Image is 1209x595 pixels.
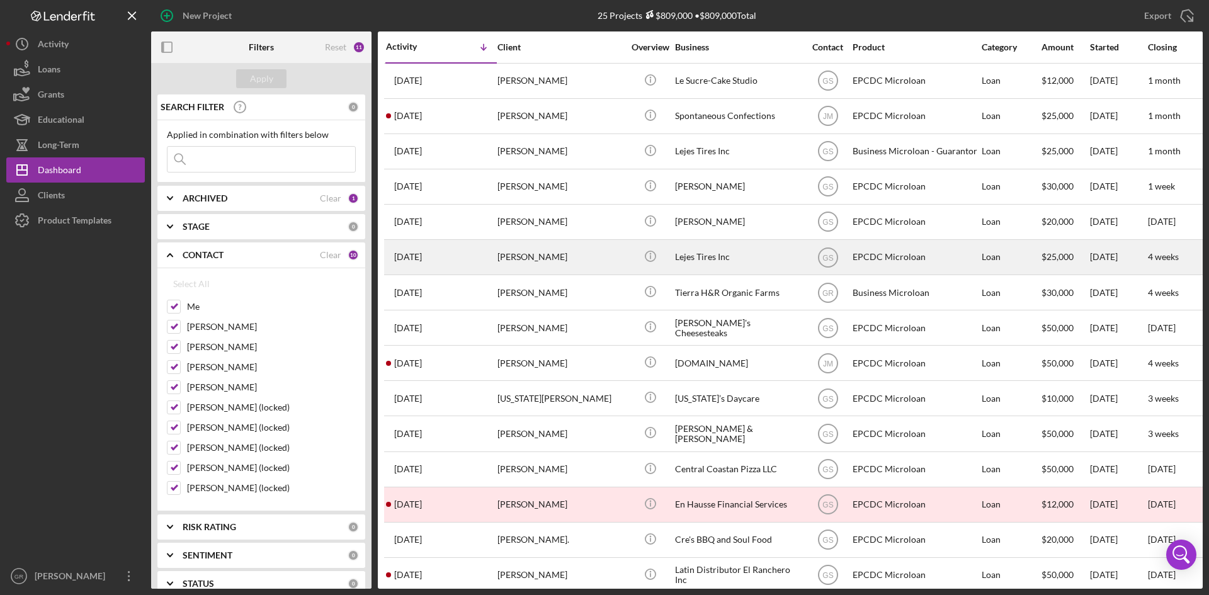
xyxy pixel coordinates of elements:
div: [DATE] [1090,417,1147,450]
time: 2025-08-23 05:05 [394,323,422,333]
span: $50,000 [1042,428,1074,439]
time: [DATE] [1148,463,1176,474]
div: Educational [38,107,84,135]
text: GS [822,147,833,156]
a: Long-Term [6,132,145,157]
text: GS [822,183,833,191]
div: [PERSON_NAME] [497,276,623,309]
time: 4 weeks [1148,358,1179,368]
span: $10,000 [1042,393,1074,404]
div: Loan [982,417,1040,450]
div: 11 [353,41,365,54]
div: Lejes Tires Inc [675,241,801,274]
time: 2025-08-07 21:53 [394,499,422,509]
button: Activity [6,31,145,57]
time: 2025-09-03 16:47 [394,146,422,156]
text: GS [822,253,833,262]
label: [PERSON_NAME] (locked) [187,462,356,474]
time: 2025-07-24 17:57 [394,535,422,545]
label: [PERSON_NAME] [187,341,356,353]
div: Lejes Tires Inc [675,135,801,168]
time: 1 month [1148,145,1181,156]
time: [DATE] [1148,322,1176,333]
text: GS [822,324,833,332]
label: [PERSON_NAME] (locked) [187,441,356,454]
div: [DATE] [1090,205,1147,239]
text: GS [822,571,833,580]
div: Export [1144,3,1171,28]
div: [PERSON_NAME] & [PERSON_NAME] [675,417,801,450]
time: [DATE] [1148,569,1176,580]
button: Export [1132,3,1203,28]
button: Dashboard [6,157,145,183]
span: $12,000 [1042,75,1074,86]
time: 2025-09-04 22:14 [394,111,422,121]
div: 0 [348,101,359,113]
div: 0 [348,221,359,232]
a: Loans [6,57,145,82]
div: [PERSON_NAME] [675,170,801,203]
b: RISK RATING [183,522,236,532]
div: Clear [320,250,341,260]
label: [PERSON_NAME] (locked) [187,401,356,414]
b: ARCHIVED [183,193,227,203]
time: [DATE] [1148,534,1176,545]
text: JM [823,359,833,368]
div: [DATE] [1090,170,1147,203]
div: [PERSON_NAME] [497,99,623,133]
a: Product Templates [6,208,145,233]
div: EPCDC Microloan [853,488,979,521]
div: [DATE] [1090,135,1147,168]
b: CONTACT [183,250,224,260]
div: Business Microloan [853,276,979,309]
div: [PERSON_NAME] [497,241,623,274]
div: [DATE] [1090,382,1147,415]
label: Me [187,300,356,313]
div: EPCDC Microloan [853,558,979,592]
div: 0 [348,550,359,561]
button: Clients [6,183,145,208]
text: GS [822,430,833,439]
div: 0 [348,521,359,533]
text: GS [822,394,833,403]
div: Latin Distributor El Ranchero Inc [675,558,801,592]
div: [PERSON_NAME] [497,135,623,168]
time: 1 week [1148,181,1175,191]
div: Clients [38,183,65,211]
div: [DOMAIN_NAME] [675,346,801,380]
div: [US_STATE][PERSON_NAME] [497,382,623,415]
div: Loan [982,488,1040,521]
div: Tierra H&R Organic Farms [675,276,801,309]
span: $25,000 [1042,110,1074,121]
div: Central Coastan Pizza LLC [675,453,801,486]
div: Loan [982,523,1040,557]
div: Loan [982,205,1040,239]
div: Apply [250,69,273,88]
time: 2025-08-28 20:25 [394,217,422,227]
b: SEARCH FILTER [161,102,224,112]
div: Amount [1042,42,1089,52]
div: Activity [386,42,441,52]
button: Select All [167,271,216,297]
time: 2025-08-15 18:55 [394,429,422,439]
button: New Project [151,3,244,28]
span: $50,000 [1042,322,1074,333]
div: [DATE] [1090,346,1147,380]
text: GS [822,501,833,509]
div: Loan [982,241,1040,274]
div: Category [982,42,1040,52]
time: 2025-08-28 02:54 [394,252,422,262]
text: GS [822,218,833,227]
text: JM [823,112,833,121]
a: Educational [6,107,145,132]
div: Applied in combination with filters below [167,130,356,140]
button: Apply [236,69,287,88]
b: STATUS [183,579,214,589]
time: 2025-09-10 05:06 [394,76,422,86]
div: Loan [982,453,1040,486]
div: [PERSON_NAME] [497,311,623,344]
div: $809,000 [642,10,693,21]
time: 2025-08-25 21:44 [394,288,422,298]
label: [PERSON_NAME] [187,361,356,373]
